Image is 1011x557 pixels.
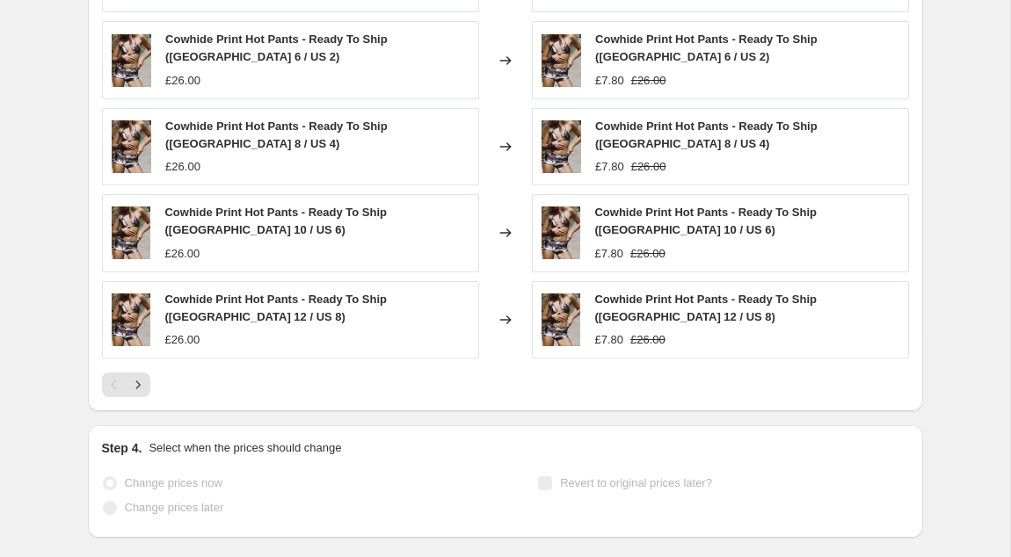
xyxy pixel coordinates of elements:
strike: £26.00 [630,245,666,263]
div: £26.00 [165,72,200,90]
span: Change prices later [125,501,224,514]
img: MG_7583_2_80x.jpg [112,206,151,259]
h2: Step 4. [102,439,142,457]
strike: £26.00 [631,158,666,176]
nav: Pagination [102,373,150,397]
span: Cowhide Print Hot Pants - Ready To Ship ([GEOGRAPHIC_DATA] 10 / US 6) [594,206,817,236]
span: Cowhide Print Hot Pants - Ready To Ship ([GEOGRAPHIC_DATA] 12 / US 8) [594,293,817,323]
img: MG_7583_2_80x.jpg [542,120,582,173]
span: Revert to original prices later? [560,476,712,489]
div: £26.00 [164,245,200,263]
div: £7.80 [594,245,623,263]
div: £7.80 [595,158,624,176]
strike: £26.00 [630,331,666,349]
img: MG_7583_2_80x.jpg [112,34,152,87]
p: Select when the prices should change [149,439,341,457]
img: MG_7583_2_80x.jpg [542,206,581,259]
span: Change prices now [125,476,222,489]
div: £26.00 [165,158,200,176]
img: MG_7583_2_80x.jpg [542,293,581,346]
div: £7.80 [595,72,624,90]
img: MG_7583_2_80x.jpg [542,34,582,87]
strike: £26.00 [631,72,666,90]
span: Cowhide Print Hot Pants - Ready To Ship ([GEOGRAPHIC_DATA] 8 / US 4) [165,119,388,150]
span: Cowhide Print Hot Pants - Ready To Ship ([GEOGRAPHIC_DATA] 8 / US 4) [595,119,818,150]
img: MG_7583_2_80x.jpg [112,120,152,173]
div: £7.80 [594,331,623,349]
span: Cowhide Print Hot Pants - Ready To Ship ([GEOGRAPHIC_DATA] 10 / US 6) [164,206,387,236]
span: Cowhide Print Hot Pants - Ready To Ship ([GEOGRAPHIC_DATA] 6 / US 2) [595,33,818,63]
span: Cowhide Print Hot Pants - Ready To Ship ([GEOGRAPHIC_DATA] 12 / US 8) [164,293,387,323]
div: £26.00 [164,331,200,349]
img: MG_7583_2_80x.jpg [112,293,151,346]
button: Next [126,373,150,397]
span: Cowhide Print Hot Pants - Ready To Ship ([GEOGRAPHIC_DATA] 6 / US 2) [165,33,388,63]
